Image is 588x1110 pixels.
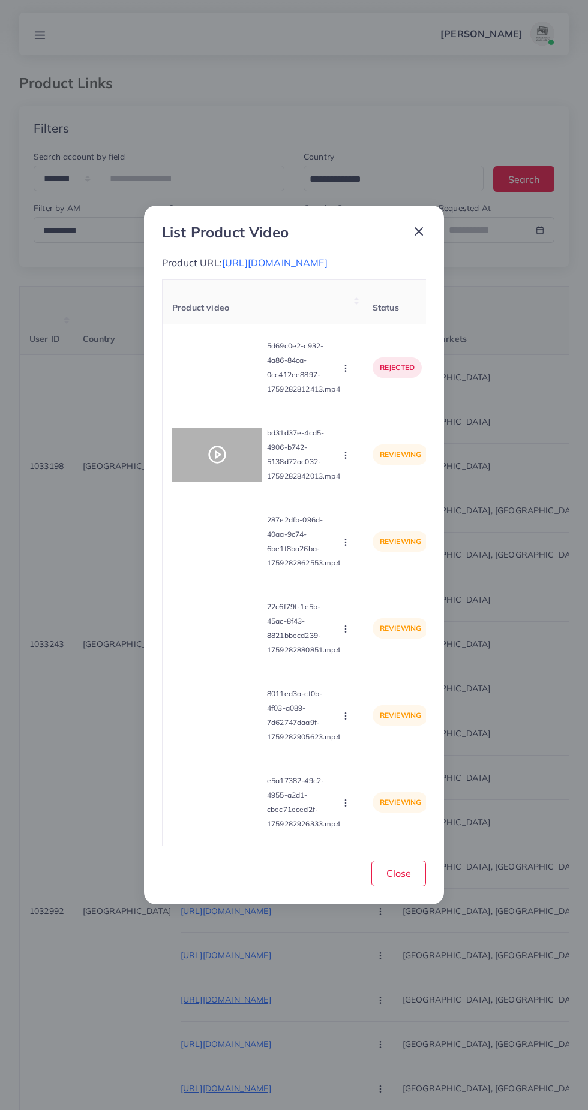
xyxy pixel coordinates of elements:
span: Product video [172,302,229,313]
p: reviewing [373,792,428,813]
span: Close [386,867,411,879]
p: 287e2dfb-096d-40aa-9c74-6be1f8ba26ba-1759282862553.mp4 [267,513,340,570]
p: reviewing [373,618,428,639]
span: Status [373,302,399,313]
p: 22c6f79f-1e5b-45ac-8f43-8821bbecd239-1759282880851.mp4 [267,600,340,657]
span: [URL][DOMAIN_NAME] [222,257,328,269]
p: 8011ed3a-cf0b-4f03-a089-7d62747daa9f-1759282905623.mp4 [267,687,340,744]
p: 5d69c0e2-c932-4a86-84ca-0cc412ee8897-1759282812413.mp4 [267,339,340,396]
p: e5a17382-49c2-4955-a2d1-cbec71eced2f-1759282926333.mp4 [267,774,340,831]
p: reviewing [373,444,428,465]
p: reviewing [373,705,428,726]
h3: List Product Video [162,224,289,241]
p: rejected [373,357,422,378]
p: bd31d37e-4cd5-4906-b742-5138d72ac032-1759282842013.mp4 [267,426,340,483]
p: Product URL: [162,255,426,270]
button: Close [371,861,426,886]
p: reviewing [373,531,428,552]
